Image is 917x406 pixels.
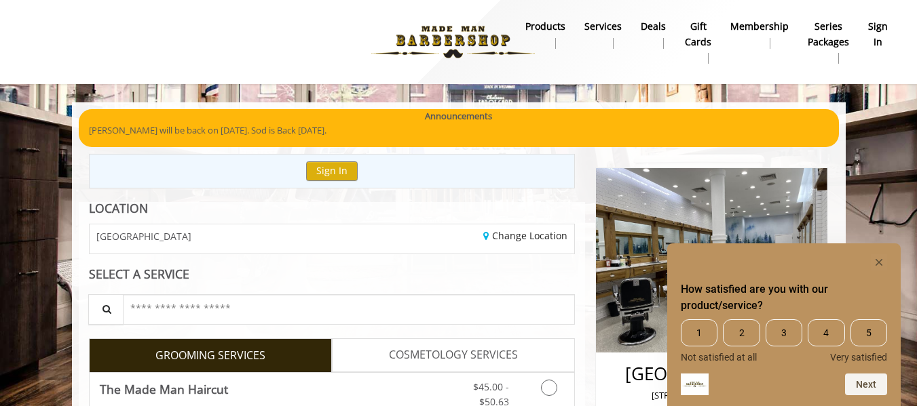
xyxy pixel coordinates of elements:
h2: [GEOGRAPHIC_DATA] [611,364,812,384]
b: Deals [641,19,666,34]
span: COSMETOLOGY SERVICES [389,346,518,364]
span: 1 [681,319,717,346]
div: How satisfied are you with our product/service? Select an option from 1 to 5, with 1 being Not sa... [681,254,887,395]
button: Service Search [88,294,124,325]
span: 4 [808,319,844,346]
button: Next question [845,373,887,395]
h2: How satisfied are you with our product/service? Select an option from 1 to 5, with 1 being Not sa... [681,281,887,314]
div: How satisfied are you with our product/service? Select an option from 1 to 5, with 1 being Not sa... [681,319,887,363]
b: Announcements [425,109,492,123]
a: ServicesServices [575,17,631,52]
a: MembershipMembership [721,17,798,52]
b: gift cards [685,19,711,49]
a: Gift cardsgift cards [675,17,721,67]
button: Hide survey [871,254,887,270]
button: Sign In [306,161,358,181]
b: The Made Man Haircut [100,380,228,399]
span: Very satisfied [830,352,887,363]
b: Services [584,19,622,34]
span: GROOMING SERVICES [155,347,265,365]
a: Series packagesSeries packages [798,17,859,67]
b: Series packages [808,19,849,49]
span: [GEOGRAPHIC_DATA] [96,231,191,241]
p: [PERSON_NAME] will be back on [DATE]. Sod is Back [DATE]. [89,123,829,138]
b: sign in [868,19,888,49]
span: Not satisfied at all [681,352,757,363]
a: Change Location [483,229,567,242]
p: [STREET_ADDRESS][US_STATE] [611,388,812,403]
a: sign insign in [859,17,897,52]
b: products [525,19,565,34]
b: LOCATION [89,200,148,216]
img: Made Man Barbershop logo [360,5,546,79]
span: 5 [850,319,887,346]
div: SELECT A SERVICE [89,268,576,281]
span: 2 [723,319,760,346]
a: Productsproducts [516,17,575,52]
a: DealsDeals [631,17,675,52]
b: Membership [730,19,789,34]
span: 3 [766,319,802,346]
